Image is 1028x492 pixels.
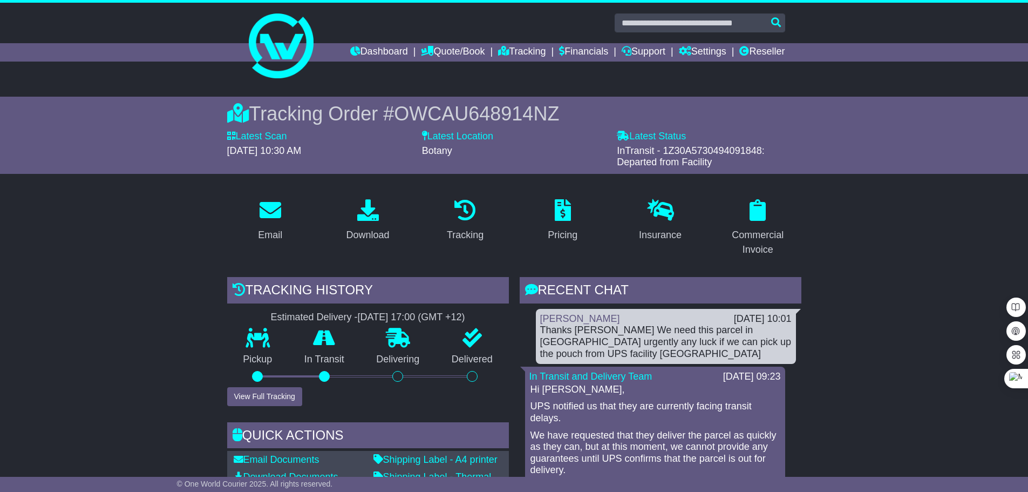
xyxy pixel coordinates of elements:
[622,43,665,62] a: Support
[358,312,465,323] div: [DATE] 17:00 (GMT +12)
[529,371,652,382] a: In Transit and Delivery Team
[639,228,682,242] div: Insurance
[227,145,302,156] span: [DATE] 10:30 AM
[498,43,546,62] a: Tracking
[679,43,726,62] a: Settings
[288,354,360,366] p: In Transit
[739,43,785,62] a: Reseller
[435,354,509,366] p: Delivered
[227,422,509,451] div: Quick Actions
[234,454,319,465] a: Email Documents
[548,228,577,242] div: Pricing
[447,228,484,242] div: Tracking
[360,354,436,366] p: Delivering
[632,196,689,246] a: Insurance
[723,371,781,383] div: [DATE] 09:23
[520,277,801,306] div: RECENT CHAT
[421,43,485,62] a: Quote/Book
[346,228,389,242] div: Download
[422,131,493,143] label: Latest Location
[617,131,686,143] label: Latest Status
[440,196,491,246] a: Tracking
[339,196,396,246] a: Download
[530,430,780,476] p: We have requested that they deliver the parcel as quickly as they can, but at this moment, we can...
[373,454,498,465] a: Shipping Label - A4 printer
[227,387,302,406] button: View Full Tracking
[234,471,338,482] a: Download Documents
[530,384,780,396] p: Hi [PERSON_NAME],
[227,102,801,125] div: Tracking Order #
[422,145,452,156] span: Botany
[540,313,620,324] a: [PERSON_NAME]
[714,196,801,261] a: Commercial Invoice
[721,228,794,257] div: Commercial Invoice
[530,401,780,424] p: UPS notified us that they are currently facing transit delays.
[251,196,289,246] a: Email
[227,277,509,306] div: Tracking history
[258,228,282,242] div: Email
[177,480,333,488] span: © One World Courier 2025. All rights reserved.
[227,312,509,323] div: Estimated Delivery -
[227,131,287,143] label: Latest Scan
[350,43,408,62] a: Dashboard
[617,145,765,168] span: InTransit - 1Z30A5730494091848: Departed from Facility
[541,196,584,246] a: Pricing
[734,313,792,325] div: [DATE] 10:01
[227,354,289,366] p: Pickup
[559,43,608,62] a: Financials
[540,325,792,360] div: Thanks [PERSON_NAME] We need this parcel in [GEOGRAPHIC_DATA] urgently any luck if we can pick up...
[394,103,559,125] span: OWCAU648914NZ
